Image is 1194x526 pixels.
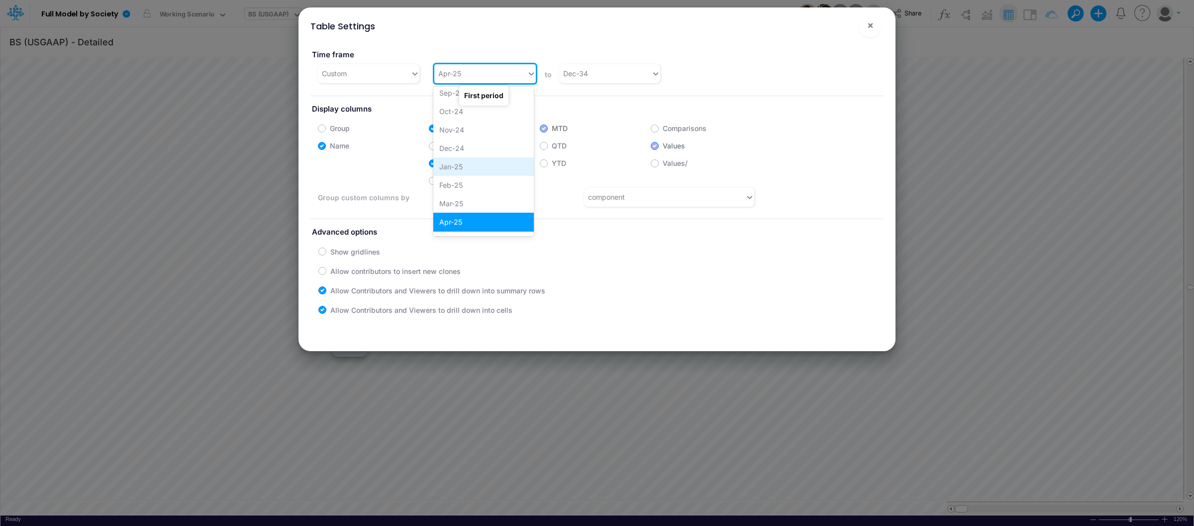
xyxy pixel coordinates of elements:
div: Table Settings [310,19,375,33]
label: Values/ [663,158,688,168]
label: Show gridlines [330,247,380,257]
button: Close [858,13,882,37]
div: Dec-24 [433,139,534,157]
label: QTD [552,140,567,151]
label: YTD [552,158,566,168]
div: Mar-25 [433,194,534,213]
label: Allow Contributors and Viewers to drill down into cells [330,305,512,315]
div: Apr-25 [438,68,461,79]
div: Nov-24 [433,121,534,139]
label: to [543,69,552,80]
div: Sep-24 [433,84,534,102]
label: Time frame [310,46,590,64]
label: Display columns [310,100,884,119]
label: Group custom columns by [318,192,466,203]
label: Group [330,123,350,133]
label: MTD [552,123,568,133]
div: Oct-24 [433,102,534,121]
div: component [588,192,625,202]
div: May-25 [433,232,534,250]
label: Allow contributors to insert new clones [330,266,461,276]
div: Jan-25 [433,157,534,176]
label: Advanced options [310,223,884,242]
label: Name [330,140,349,151]
div: Dec-34 [563,68,588,79]
div: Custom [322,68,347,79]
label: Allow Contributors and Viewers to drill down into summary rows [330,285,545,296]
div: Feb-25 [433,176,534,194]
span: × [867,19,874,31]
label: Comparisons [663,123,706,133]
strong: First period [464,91,503,100]
label: Values [663,140,685,151]
div: Apr-25 [433,213,534,231]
